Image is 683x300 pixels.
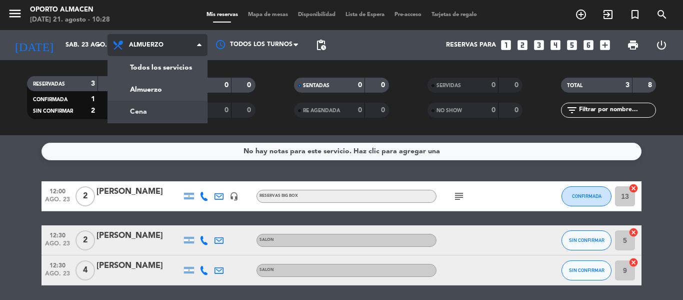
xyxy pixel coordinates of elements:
[569,267,604,273] span: SIN CONFIRMAR
[91,80,95,87] strong: 3
[91,107,95,114] strong: 2
[514,82,520,89] strong: 0
[627,39,639,51] span: print
[582,39,595,52] i: looks_6
[358,107,362,114] strong: 0
[259,238,274,242] span: SALON
[516,39,529,52] i: looks_two
[108,101,207,123] a: Cena
[647,30,675,60] div: LOG OUT
[303,83,329,88] span: SENTADAS
[389,12,426,18] span: Pre-acceso
[315,39,327,51] span: pending_actions
[224,82,228,89] strong: 0
[7,6,22,21] i: menu
[340,12,389,18] span: Lista de Espera
[201,12,243,18] span: Mis reservas
[628,227,638,237] i: cancel
[499,39,512,52] i: looks_one
[91,96,95,103] strong: 1
[436,108,462,113] span: NO SHOW
[656,9,668,21] i: search
[446,42,496,49] span: Reservas para
[578,105,655,116] input: Filtrar por nombre...
[259,194,298,198] span: RESERVAS BIG BOX
[33,82,65,87] span: RESERVADAS
[648,82,654,89] strong: 8
[30,15,110,25] div: [DATE] 21. agosto - 10:28
[129,42,163,49] span: Almuerzo
[655,39,667,51] i: power_settings_new
[93,39,105,51] i: arrow_drop_down
[243,146,440,157] div: No hay notas para este servicio. Haz clic para agregar una
[598,39,611,52] i: add_box
[602,9,614,21] i: exit_to_app
[561,230,611,250] button: SIN CONFIRMAR
[224,107,228,114] strong: 0
[33,97,67,102] span: CONFIRMADA
[45,240,70,252] span: ago. 23
[532,39,545,52] i: looks_3
[491,107,495,114] strong: 0
[549,39,562,52] i: looks_4
[358,82,362,89] strong: 0
[45,185,70,196] span: 12:00
[567,83,582,88] span: TOTAL
[7,34,60,56] i: [DATE]
[561,186,611,206] button: CONFIRMADA
[33,109,73,114] span: SIN CONFIRMAR
[575,9,587,21] i: add_circle_outline
[625,82,629,89] strong: 3
[628,257,638,267] i: cancel
[75,260,95,280] span: 4
[108,57,207,79] a: Todos los servicios
[259,268,274,272] span: SALON
[572,193,601,199] span: CONFIRMADA
[436,83,461,88] span: SERVIDAS
[293,12,340,18] span: Disponibilidad
[45,259,70,270] span: 12:30
[96,229,181,242] div: [PERSON_NAME]
[569,237,604,243] span: SIN CONFIRMAR
[108,79,207,101] a: Almuerzo
[243,12,293,18] span: Mapa de mesas
[566,104,578,116] i: filter_list
[565,39,578,52] i: looks_5
[229,192,238,201] i: headset_mic
[453,190,465,202] i: subject
[7,6,22,25] button: menu
[75,186,95,206] span: 2
[45,270,70,282] span: ago. 23
[381,107,387,114] strong: 0
[426,12,482,18] span: Tarjetas de regalo
[247,107,253,114] strong: 0
[247,82,253,89] strong: 0
[96,185,181,198] div: [PERSON_NAME]
[628,183,638,193] i: cancel
[561,260,611,280] button: SIN CONFIRMAR
[96,259,181,272] div: [PERSON_NAME]
[45,229,70,240] span: 12:30
[30,5,110,15] div: Oporto Almacen
[381,82,387,89] strong: 0
[45,196,70,208] span: ago. 23
[514,107,520,114] strong: 0
[303,108,340,113] span: RE AGENDADA
[629,9,641,21] i: turned_in_not
[75,230,95,250] span: 2
[491,82,495,89] strong: 0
